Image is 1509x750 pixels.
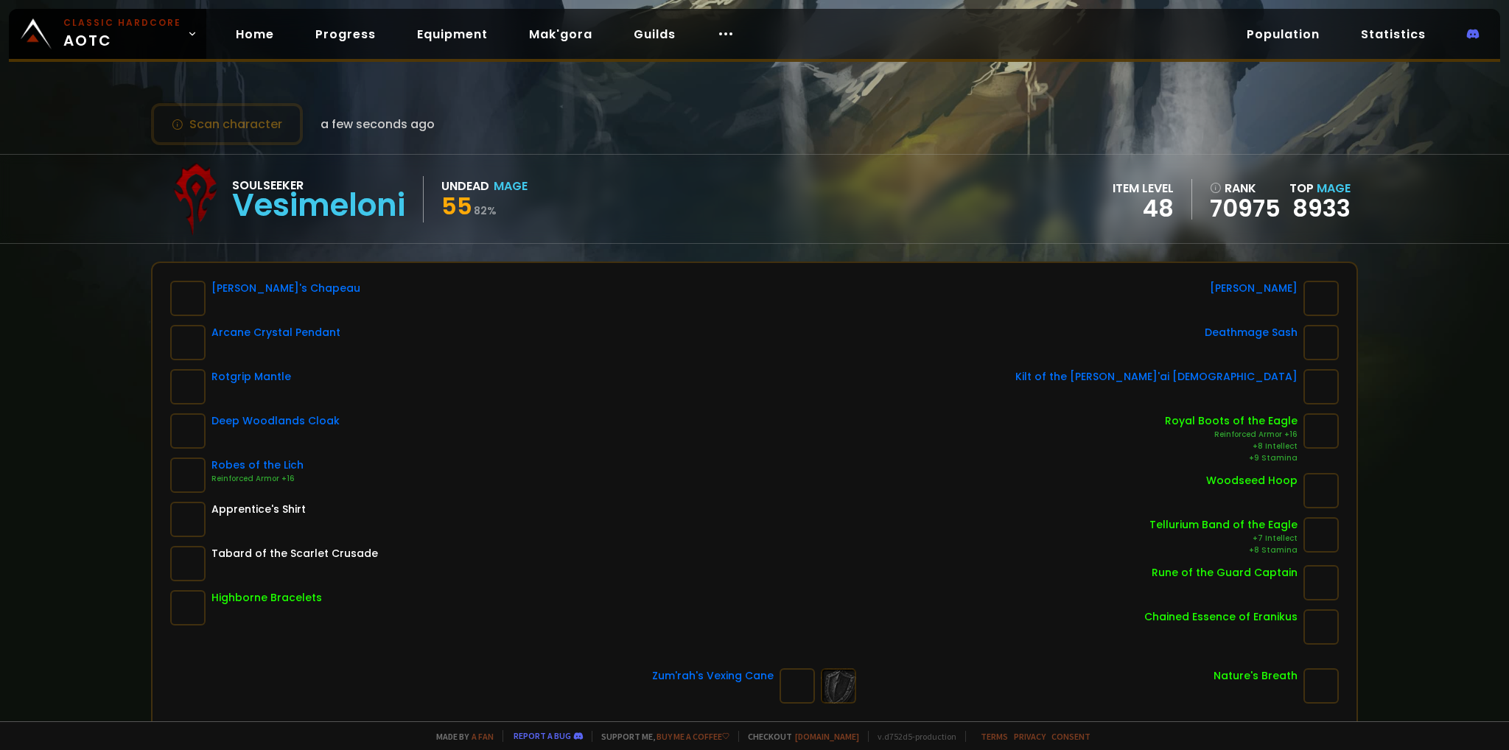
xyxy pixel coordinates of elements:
[652,668,774,684] div: Zum'rah's Vexing Cane
[1210,197,1281,220] a: 70975
[170,413,206,449] img: item-19121
[1317,180,1351,197] span: Mage
[514,730,571,741] a: Report a bug
[1303,517,1339,553] img: item-11988
[1015,369,1298,385] div: Kilt of the [PERSON_NAME]'ai [DEMOGRAPHIC_DATA]
[211,546,378,561] div: Tabard of the Scarlet Crusade
[304,19,388,49] a: Progress
[211,413,340,429] div: Deep Woodlands Cloak
[1051,731,1090,742] a: Consent
[211,473,304,485] div: Reinforced Armor +16
[474,203,497,218] small: 82 %
[780,668,815,704] img: item-18082
[405,19,500,49] a: Equipment
[170,458,206,493] img: item-10762
[868,731,956,742] span: v. d752d5 - production
[1303,473,1339,508] img: item-17768
[1152,565,1298,581] div: Rune of the Guard Captain
[472,731,494,742] a: a fan
[1349,19,1438,49] a: Statistics
[232,194,405,217] div: Vesimeloni
[494,177,528,195] div: Mage
[170,590,206,625] img: item-14448
[211,590,322,606] div: Highborne Bracelets
[441,177,489,195] div: Undead
[622,19,687,49] a: Guilds
[9,9,206,59] a: Classic HardcoreAOTC
[1303,281,1339,316] img: item-18083
[1303,369,1339,404] img: item-10807
[1206,473,1298,488] div: Woodseed Hoop
[1165,441,1298,452] div: +8 Intellect
[1165,413,1298,429] div: Royal Boots of the Eagle
[1214,668,1298,684] div: Nature's Breath
[321,115,435,133] span: a few seconds ago
[170,546,206,581] img: item-23192
[170,502,206,537] img: item-6096
[1289,179,1351,197] div: Top
[1113,197,1174,220] div: 48
[232,176,405,194] div: Soulseeker
[795,731,859,742] a: [DOMAIN_NAME]
[211,281,360,296] div: [PERSON_NAME]'s Chapeau
[981,731,1008,742] a: Terms
[1303,325,1339,360] img: item-10771
[1235,19,1331,49] a: Population
[592,731,729,742] span: Support me,
[1113,179,1174,197] div: item level
[63,16,181,52] span: AOTC
[1205,325,1298,340] div: Deathmage Sash
[211,458,304,473] div: Robes of the Lich
[170,281,206,316] img: item-7720
[151,103,303,145] button: Scan character
[1292,192,1351,225] a: 8933
[1303,413,1339,449] img: item-9907
[738,731,859,742] span: Checkout
[170,369,206,404] img: item-17732
[1303,609,1339,645] img: item-10455
[517,19,604,49] a: Mak'gora
[1014,731,1046,742] a: Privacy
[427,731,494,742] span: Made by
[1144,609,1298,625] div: Chained Essence of Eranikus
[1210,281,1298,296] div: [PERSON_NAME]
[211,325,340,340] div: Arcane Crystal Pendant
[441,189,472,222] span: 55
[211,502,306,517] div: Apprentice's Shirt
[211,369,291,385] div: Rotgrip Mantle
[1149,544,1298,556] div: +8 Stamina
[1149,517,1298,533] div: Tellurium Band of the Eagle
[170,325,206,360] img: item-20037
[1149,533,1298,544] div: +7 Intellect
[63,16,181,29] small: Classic Hardcore
[1303,668,1339,704] img: item-19118
[657,731,729,742] a: Buy me a coffee
[1165,429,1298,441] div: Reinforced Armor +16
[1165,452,1298,464] div: +9 Stamina
[1210,179,1281,197] div: rank
[1303,565,1339,600] img: item-19120
[224,19,286,49] a: Home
